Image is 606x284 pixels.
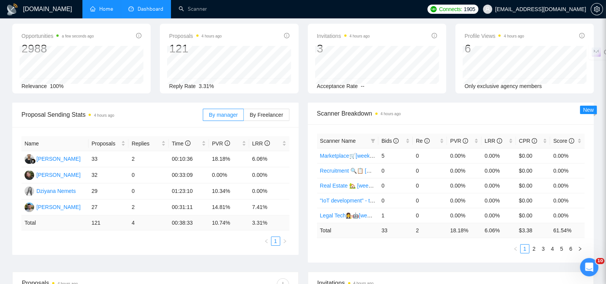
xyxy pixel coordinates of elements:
[465,83,542,89] span: Only exclusive agency members
[21,136,89,151] th: Name
[21,215,89,230] td: Total
[131,139,160,148] span: Replies
[516,223,550,238] td: $ 3.38
[25,188,76,194] a: DNDziyana Nemets
[539,244,548,253] li: 3
[567,245,575,253] a: 6
[481,223,516,238] td: 6.06 %
[583,107,594,113] span: New
[21,110,203,119] span: Proposal Sending Stats
[317,223,379,238] td: Total
[172,140,190,147] span: Time
[519,138,537,144] span: CPR
[464,5,475,13] span: 1905
[463,138,468,144] span: info-circle
[484,138,502,144] span: LRR
[432,33,437,38] span: info-circle
[550,148,585,163] td: 0.00%
[138,6,163,12] span: Dashboard
[89,151,129,167] td: 33
[511,244,520,253] li: Previous Page
[520,244,529,253] li: 1
[378,163,413,178] td: 0
[128,6,134,11] span: dashboard
[89,215,129,230] td: 121
[413,148,447,163] td: 0
[249,167,289,183] td: 0.00%
[225,140,230,146] span: info-circle
[350,34,370,38] time: 4 hours ago
[465,31,524,41] span: Profile Views
[280,237,289,246] button: right
[169,199,209,215] td: 00:31:11
[516,163,550,178] td: $0.00
[317,41,370,56] div: 3
[393,138,399,144] span: info-circle
[209,215,249,230] td: 10.74 %
[575,244,585,253] li: Next Page
[25,186,34,196] img: DN
[50,83,64,89] span: 100%
[209,199,249,215] td: 14.81%
[361,83,364,89] span: --
[591,6,603,12] a: setting
[264,140,270,146] span: info-circle
[169,151,209,167] td: 00:10:36
[447,163,481,178] td: 0.00%
[128,151,169,167] td: 2
[271,237,280,246] li: 1
[413,163,447,178] td: 0
[369,135,377,147] span: filter
[89,183,129,199] td: 29
[209,167,249,183] td: 0.00%
[530,245,538,253] a: 2
[596,258,604,264] span: 10
[21,41,94,56] div: 2988
[199,83,214,89] span: 3.31%
[128,199,169,215] td: 2
[317,83,358,89] span: Acceptance Rate
[25,154,34,164] img: FG
[264,239,269,243] span: left
[497,138,502,144] span: info-circle
[25,171,80,178] a: HH[PERSON_NAME]
[89,167,129,183] td: 32
[481,178,516,193] td: 0.00%
[320,138,356,144] span: Scanner Name
[317,109,585,118] span: Scanner Breakdown
[89,136,129,151] th: Proposals
[282,239,287,243] span: right
[557,245,566,253] a: 5
[320,168,392,174] a: Recruitment 🔍📋 [weekdays]
[280,237,289,246] li: Next Page
[317,31,370,41] span: Invitations
[202,34,222,38] time: 4 hours ago
[521,245,529,253] a: 1
[185,140,191,146] span: info-circle
[550,178,585,193] td: 0.00%
[169,183,209,199] td: 01:23:10
[252,140,270,147] span: LRR
[481,193,516,208] td: 0.00%
[25,170,34,180] img: HH
[557,244,566,253] li: 5
[450,138,468,144] span: PVR
[513,246,518,251] span: left
[424,138,430,144] span: info-circle
[128,167,169,183] td: 0
[516,208,550,223] td: $0.00
[378,208,413,223] td: 1
[250,112,283,118] span: By Freelancer
[516,193,550,208] td: $0.00
[416,138,430,144] span: Re
[179,6,207,12] a: searchScanner
[169,83,195,89] span: Reply Rate
[578,246,582,251] span: right
[516,178,550,193] td: $0.00
[320,153,420,159] a: Marketplace🛒[weekdays, full description]
[548,245,557,253] a: 4
[169,167,209,183] td: 00:33:09
[381,138,399,144] span: Bids
[320,183,384,189] a: Real Estate 🏡 [weekdays]
[447,223,481,238] td: 18.18 %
